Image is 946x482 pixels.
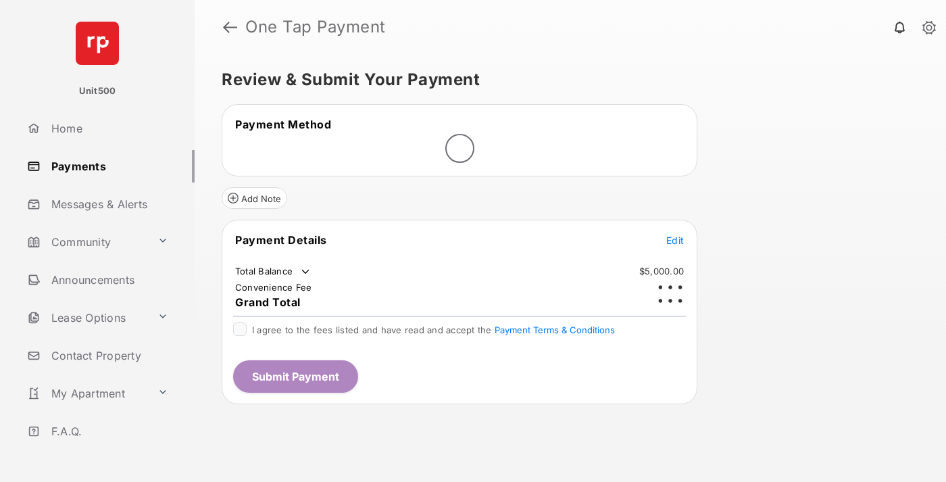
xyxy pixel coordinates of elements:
[234,265,312,279] td: Total Balance
[233,360,358,393] button: Submit Payment
[639,265,684,277] td: $5,000.00
[22,264,195,296] a: Announcements
[22,415,195,448] a: F.A.Q.
[22,150,195,183] a: Payments
[495,324,615,335] button: I agree to the fees listed and have read and accept the
[222,72,908,88] h5: Review & Submit Your Payment
[22,188,195,220] a: Messages & Alerts
[222,187,287,209] button: Add Note
[666,235,684,246] span: Edit
[22,112,195,145] a: Home
[22,339,195,372] a: Contact Property
[79,85,116,98] p: Unit500
[235,233,327,247] span: Payment Details
[235,118,331,131] span: Payment Method
[235,295,301,309] span: Grand Total
[22,226,152,258] a: Community
[252,324,615,335] span: I agree to the fees listed and have read and accept the
[76,22,119,65] img: svg+xml;base64,PHN2ZyB4bWxucz0iaHR0cDovL3d3dy53My5vcmcvMjAwMC9zdmciIHdpZHRoPSI2NCIgaGVpZ2h0PSI2NC...
[666,233,684,247] button: Edit
[22,377,152,410] a: My Apartment
[245,19,386,35] strong: One Tap Payment
[22,302,152,334] a: Lease Options
[234,281,313,293] td: Convenience Fee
